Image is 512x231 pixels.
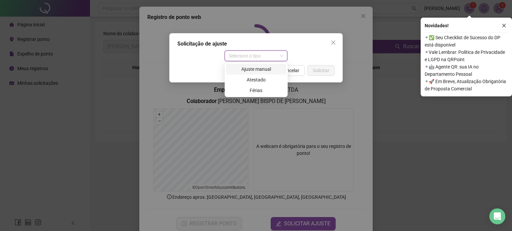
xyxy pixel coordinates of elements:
span: close [331,40,336,45]
span: Novidades ! [425,22,449,29]
span: ⚬ ✅ Seu Checklist de Sucesso do DP está disponível [425,34,508,49]
div: Atestado [226,74,286,85]
button: Cancelar [276,65,305,76]
span: Selecione o tipo [229,51,284,61]
span: ⚬ Vale Lembrar: Política de Privacidade e LGPD na QRPoint [425,49,508,63]
div: Férias [230,87,282,94]
div: Open Intercom Messenger [489,208,505,224]
span: close [502,23,506,28]
div: Atestado [230,76,282,83]
button: Close [328,37,339,48]
span: Cancelar [281,67,299,74]
div: Ajuste manual [230,65,282,73]
span: ⚬ 🤖 Agente QR: sua IA no Departamento Pessoal [425,63,508,78]
button: Solicitar [307,65,335,76]
div: Solicitação de ajuste [177,40,335,48]
span: ⚬ 🚀 Em Breve, Atualização Obrigatória de Proposta Comercial [425,78,508,92]
div: Ajuste manual [226,64,286,74]
div: Férias [226,85,286,96]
